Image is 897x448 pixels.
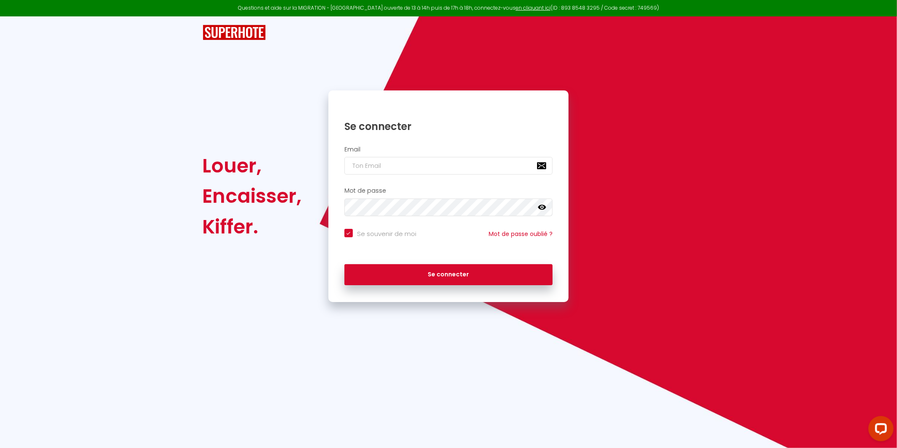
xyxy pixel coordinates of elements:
[203,151,302,181] div: Louer,
[344,264,553,285] button: Se connecter
[203,25,266,40] img: SuperHote logo
[862,413,897,448] iframe: LiveChat chat widget
[489,230,553,238] a: Mot de passe oublié ?
[344,120,553,133] h1: Se connecter
[203,181,302,211] div: Encaisser,
[516,4,550,11] a: en cliquant ici
[344,146,553,153] h2: Email
[203,212,302,242] div: Kiffer.
[344,187,553,194] h2: Mot de passe
[344,157,553,175] input: Ton Email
